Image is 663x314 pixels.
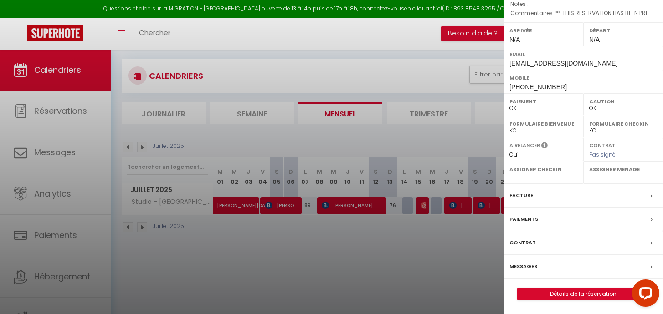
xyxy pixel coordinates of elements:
i: Sélectionner OUI si vous souhaiter envoyer les séquences de messages post-checkout [541,142,548,152]
label: Facture [509,191,533,200]
label: Assigner Menage [589,165,657,174]
label: Contrat [589,142,616,147]
iframe: LiveChat chat widget [625,276,663,314]
span: [EMAIL_ADDRESS][DOMAIN_NAME] [509,60,617,67]
button: Détails de la réservation [517,288,649,300]
label: A relancer [509,142,540,149]
label: Email [509,50,657,59]
span: [PHONE_NUMBER] [509,83,567,91]
label: Caution [589,97,657,106]
label: Mobile [509,73,657,82]
p: Commentaires : [510,9,656,18]
a: Détails de la réservation [518,288,649,300]
label: Paiements [509,214,538,224]
label: Formulaire Checkin [589,119,657,128]
label: Formulaire Bienvenue [509,119,577,128]
label: Assigner Checkin [509,165,577,174]
label: Paiement [509,97,577,106]
label: Messages [509,262,537,271]
label: Départ [589,26,657,35]
span: N/A [509,36,520,43]
span: Pas signé [589,151,616,158]
label: Contrat [509,238,536,248]
span: N/A [589,36,600,43]
label: Arrivée [509,26,577,35]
